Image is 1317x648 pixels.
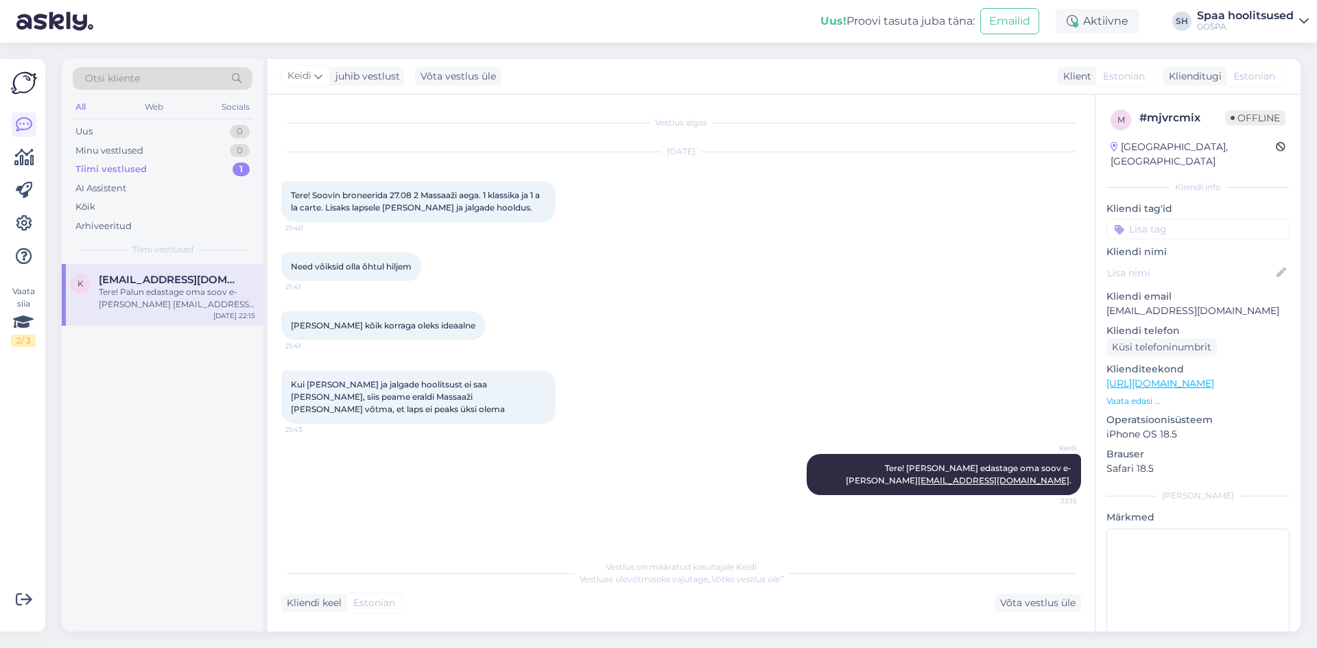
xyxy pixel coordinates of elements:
div: Klient [1058,69,1091,84]
div: [PERSON_NAME] [1106,490,1290,502]
div: AI Assistent [75,182,126,195]
div: Uus [75,125,93,139]
div: juhib vestlust [330,69,400,84]
span: k [78,278,84,289]
input: Lisa tag [1106,219,1290,239]
span: Estonian [1233,69,1275,84]
p: Vaata edasi ... [1106,395,1290,407]
span: kati@aeternum.ee [99,274,241,286]
div: Võta vestlus üle [415,67,501,86]
span: 22:15 [1025,496,1077,506]
p: Kliendi telefon [1106,324,1290,338]
div: Küsi telefoninumbrit [1106,338,1217,357]
div: Vestlus algas [281,117,1081,129]
img: Askly Logo [11,70,37,96]
span: Tere! Soovin broneerida 27.08 2 Massaaži aega. 1 klassika ja 1 a la carte. Lisaks lapsele [PERSON... [291,190,542,213]
a: [EMAIL_ADDRESS][DOMAIN_NAME] [918,475,1069,485]
div: [GEOGRAPHIC_DATA], [GEOGRAPHIC_DATA] [1111,140,1276,169]
p: Kliendi nimi [1106,245,1290,259]
b: Uus! [820,14,846,27]
span: 21:43 [285,424,337,435]
div: Kliendi keel [281,596,342,610]
button: Emailid [980,8,1039,34]
i: „Võtke vestlus üle” [708,574,783,584]
span: Need võiksid olla õhtul hiljem [291,261,412,272]
span: 21:41 [285,282,337,292]
p: Kliendi email [1106,289,1290,304]
div: 2 / 3 [11,335,36,347]
a: [URL][DOMAIN_NAME] [1106,377,1214,389]
div: Socials [219,98,252,116]
span: Estonian [1103,69,1145,84]
div: # mjvrcmix [1139,110,1225,126]
div: 0 [230,125,250,139]
div: Vaata siia [11,285,36,347]
p: iPhone OS 18.5 [1106,427,1290,442]
div: 0 [230,144,250,158]
span: 21:40 [285,223,337,233]
div: Proovi tasuta juba täna: [820,13,975,29]
span: Keidi [1025,443,1077,453]
div: Tere! Palun edastage oma soov e-[PERSON_NAME] [EMAIL_ADDRESS][DOMAIN_NAME]. [99,286,255,311]
div: Kõik [75,200,95,214]
p: Klienditeekond [1106,362,1290,376]
span: [PERSON_NAME] kõik korraga oleks ideaalne [291,320,475,331]
span: Tiimi vestlused [132,243,193,256]
span: Vestlus on määratud kasutajale Keidi [606,562,757,572]
span: 21:41 [285,341,337,351]
a: Spaa hoolitsusedGOSPA [1197,10,1309,32]
span: Tere! [PERSON_NAME] edastage oma soov e-[PERSON_NAME] . [846,463,1071,485]
input: Lisa nimi [1107,265,1274,280]
div: Web [142,98,166,116]
div: Spaa hoolitsused [1197,10,1294,21]
span: Offline [1225,110,1285,125]
span: Kui [PERSON_NAME] ja jalgade hoolitsust ei saa [PERSON_NAME], siis peame eraldi Massaaži [PERSON_... [291,379,505,414]
div: [DATE] 22:15 [213,311,255,321]
span: m [1117,115,1125,125]
p: Brauser [1106,447,1290,461]
span: Vestluse ülevõtmiseks vajutage [580,574,783,584]
div: Minu vestlused [75,144,143,158]
div: [DATE] [281,145,1081,158]
p: Märkmed [1106,510,1290,525]
span: Keidi [287,69,311,84]
p: Operatsioonisüsteem [1106,413,1290,427]
p: Safari 18.5 [1106,461,1290,476]
div: Aktiivne [1056,9,1139,34]
div: Võta vestlus üle [995,594,1081,612]
div: SH [1172,12,1191,31]
p: Kliendi tag'id [1106,202,1290,216]
div: GOSPA [1197,21,1294,32]
span: Estonian [353,596,395,610]
p: [EMAIL_ADDRESS][DOMAIN_NAME] [1106,304,1290,318]
div: Kliendi info [1106,181,1290,193]
span: Otsi kliente [85,71,140,86]
div: All [73,98,88,116]
div: Klienditugi [1163,69,1222,84]
div: Arhiveeritud [75,219,132,233]
div: Tiimi vestlused [75,163,147,176]
div: 1 [233,163,250,176]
